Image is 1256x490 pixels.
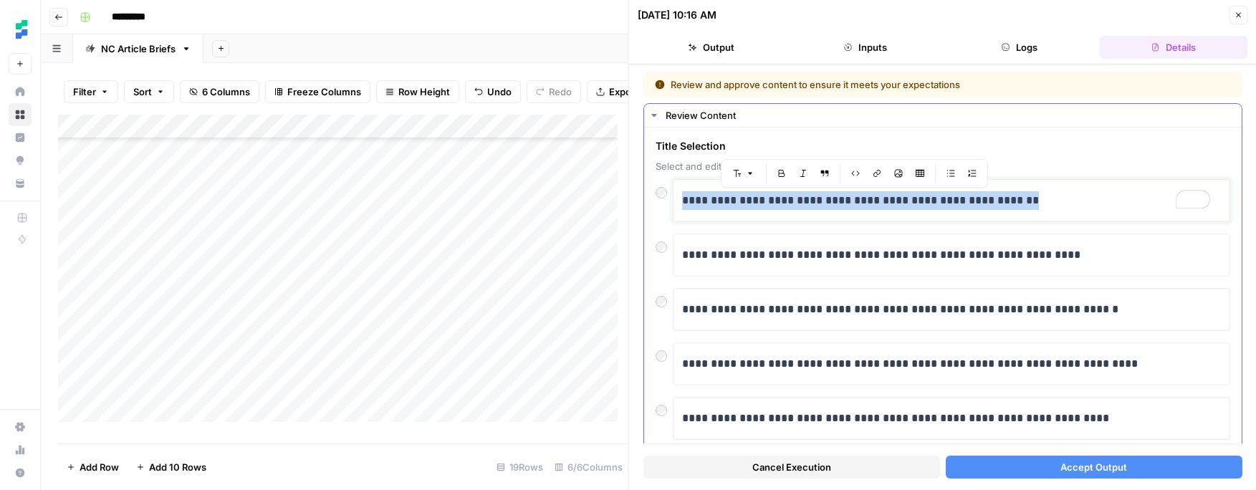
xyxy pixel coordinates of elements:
div: 6/6 Columns [549,456,628,479]
button: Review Content [644,104,1242,127]
button: Accept Output [945,456,1242,479]
a: Home [9,80,32,103]
a: Settings [9,415,32,438]
div: [DATE] 10:16 AM [638,8,716,22]
button: Workspace: Ten Speed [9,11,32,47]
div: 19 Rows [491,456,549,479]
span: Export CSV [609,85,660,99]
span: Add Row [80,460,119,474]
button: Logs [945,36,1093,59]
button: Redo [527,80,581,103]
span: Row Height [398,85,450,99]
img: Ten Speed Logo [9,16,34,42]
span: Sort [133,85,152,99]
div: Review Content [666,108,1233,123]
span: Undo [487,85,512,99]
button: Add Row [58,456,128,479]
span: Filter [73,85,96,99]
a: Your Data [9,172,32,195]
button: Output [638,36,786,59]
div: NC Article Briefs [101,42,176,56]
button: Sort [124,80,174,103]
span: Select and edit one of the titles [656,159,1230,173]
button: Inputs [791,36,939,59]
div: Review and approve content to ensure it meets your expectations [655,77,1096,92]
span: Redo [549,85,572,99]
span: 6 Columns [202,85,250,99]
button: Details [1099,36,1247,59]
span: Accept Output [1060,460,1127,474]
a: Browse [9,103,32,126]
a: Insights [9,126,32,149]
button: Help + Support [9,461,32,484]
span: Cancel Execution [752,460,830,474]
button: Undo [465,80,521,103]
div: To enrich screen reader interactions, please activate Accessibility in Grammarly extension settings [682,186,1221,216]
button: Freeze Columns [265,80,370,103]
a: Opportunities [9,149,32,172]
button: Filter [64,80,118,103]
button: 6 Columns [180,80,259,103]
button: Export CSV [587,80,669,103]
span: Add 10 Rows [149,460,206,474]
span: Title Selection [656,139,1230,153]
button: Add 10 Rows [128,456,215,479]
span: Freeze Columns [287,85,361,99]
button: Row Height [376,80,459,103]
button: Cancel Execution [643,456,940,479]
a: NC Article Briefs [73,34,203,63]
a: Usage [9,438,32,461]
